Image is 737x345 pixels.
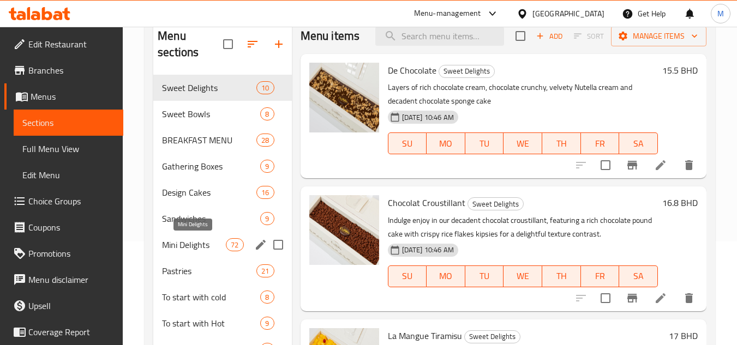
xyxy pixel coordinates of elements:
a: Edit Restaurant [4,31,123,57]
span: Sections [22,116,115,129]
span: Select section first [567,28,611,45]
div: Sandwiches9 [153,205,291,232]
h6: 15.5 BHD [662,63,698,78]
span: Pastries [162,264,256,277]
a: Edit menu item [654,292,667,305]
h2: Menu sections [158,28,223,60]
a: Sections [14,110,123,136]
span: Select section [509,25,532,47]
a: Coupons [4,214,123,240]
span: M [717,8,724,20]
h2: Menu items [301,28,360,44]
div: items [260,160,274,173]
span: 72 [226,240,243,250]
span: Sort sections [239,31,266,57]
div: BREAKFAST MENU [162,134,256,147]
div: Sweet Bowls [162,107,260,120]
img: De Chocolate [309,63,379,132]
h6: 17 BHD [669,328,698,343]
span: [DATE] 10:46 AM [398,112,458,123]
button: Add section [266,31,292,57]
div: To start with cold [162,290,260,304]
span: Add [535,30,564,43]
button: SA [619,265,658,287]
div: items [256,186,274,199]
span: Sweet Delights [439,65,494,77]
button: delete [676,285,702,311]
span: Branches [28,64,115,77]
span: WE [508,136,538,152]
button: Branch-specific-item [619,152,645,178]
div: Design Cakes16 [153,179,291,205]
span: TH [547,268,577,284]
p: Indulge enjoy in our decadent chocolat croustillant, featuring a rich chocolate pound cake with c... [388,214,658,241]
button: TH [542,265,581,287]
button: FR [581,265,620,287]
a: Branches [4,57,123,83]
span: SU [393,136,423,152]
span: FR [585,268,615,284]
span: 9 [261,214,273,224]
a: Menus [4,83,123,110]
span: Choice Groups [28,195,115,208]
a: Choice Groups [4,188,123,214]
div: items [260,290,274,304]
div: Sweet Delights10 [153,75,291,101]
div: To start with Hot9 [153,310,291,336]
div: Gathering Boxes [162,160,260,173]
button: Branch-specific-item [619,285,645,311]
span: Select to update [594,287,617,310]
div: To start with cold8 [153,284,291,310]
h6: 16.8 BHD [662,195,698,210]
div: items [256,134,274,147]
a: Coverage Report [4,319,123,345]
span: 8 [261,292,273,302]
span: SA [624,268,654,284]
div: Sweet Bowls8 [153,101,291,127]
span: [DATE] 10:46 AM [398,245,458,255]
img: Chocolat Croustillant [309,195,379,265]
span: 10 [257,83,273,93]
div: Sweet Delights [468,197,524,210]
span: Mini Delights [162,238,226,251]
span: TH [547,136,577,152]
span: 16 [257,187,273,198]
span: Full Menu View [22,142,115,155]
button: Add [532,28,567,45]
span: Sandwiches [162,212,260,225]
div: items [256,81,274,94]
span: Chocolat Croustillant [388,195,465,211]
button: WE [504,265,542,287]
div: items [226,238,243,251]
span: Coupons [28,221,115,234]
button: delete [676,152,702,178]
span: 9 [261,161,273,172]
span: 21 [257,266,273,276]
p: Layers of rich chocolate cream, chocolate crunchy, velvety Nutella cream and decadent chocolate s... [388,81,658,108]
div: items [256,264,274,277]
span: 9 [261,318,273,329]
button: MO [427,132,465,154]
span: TU [470,136,500,152]
span: Add item [532,28,567,45]
span: 28 [257,135,273,146]
span: Select to update [594,154,617,177]
span: To start with Hot [162,317,260,330]
span: La Mangue Tiramisu [388,328,462,344]
button: FR [581,132,620,154]
span: SA [624,136,654,152]
span: MO [431,268,461,284]
span: De Chocolate [388,62,436,78]
span: TU [470,268,500,284]
div: BREAKFAST MENU28 [153,127,291,153]
span: Edit Menu [22,168,115,181]
div: Menu-management [414,7,481,20]
span: 8 [261,109,273,119]
span: FR [585,136,615,152]
button: SA [619,132,658,154]
div: items [260,317,274,330]
div: Sweet Delights [464,330,520,343]
button: TU [465,265,504,287]
a: Menu disclaimer [4,267,123,293]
